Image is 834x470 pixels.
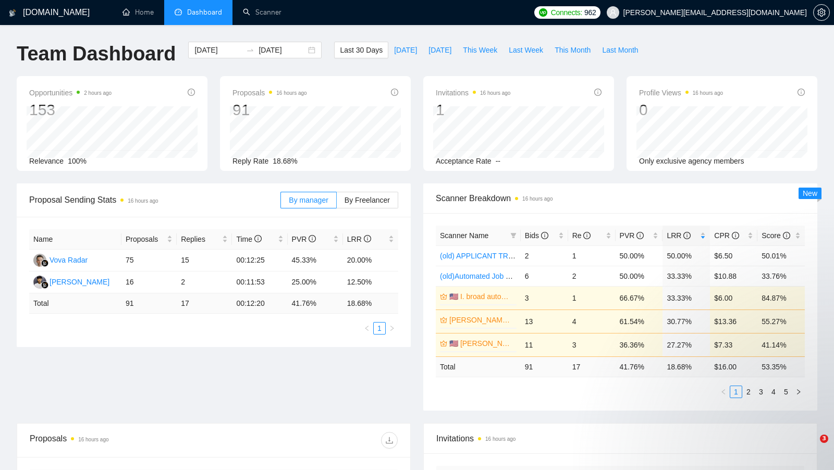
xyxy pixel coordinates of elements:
[388,42,423,58] button: [DATE]
[122,8,154,17] a: homeHome
[126,233,165,245] span: Proposals
[232,293,287,314] td: 00:12:20
[309,235,316,242] span: info-circle
[386,322,398,335] button: right
[799,435,824,460] iframe: Intercom live chat
[33,255,88,264] a: VRVova Radar
[820,435,828,443] span: 3
[394,44,417,56] span: [DATE]
[177,271,232,293] td: 2
[9,5,16,21] img: logo
[292,235,316,243] span: PVR
[813,4,830,21] button: setting
[29,157,64,165] span: Relevance
[68,157,87,165] span: 100%
[572,231,591,240] span: Re
[78,437,108,442] time: 16 hours ago
[584,7,596,18] span: 962
[480,90,510,96] time: 16 hours ago
[33,276,46,289] img: RT
[188,89,195,96] span: info-circle
[609,9,617,16] span: user
[541,232,548,239] span: info-circle
[440,272,529,280] a: (old)Automated Job Search
[361,322,373,335] button: left
[436,356,521,377] td: Total
[440,293,447,300] span: crown
[521,286,568,310] td: 3
[732,232,739,239] span: info-circle
[496,157,500,165] span: --
[361,322,373,335] li: Previous Page
[29,100,112,120] div: 153
[568,310,616,333] td: 4
[41,259,48,267] img: gigradar-bm.png
[29,86,112,99] span: Opportunities
[762,231,790,240] span: Score
[175,8,182,16] span: dashboard
[440,231,488,240] span: Scanner Name
[555,44,591,56] span: This Month
[347,235,371,243] span: LRR
[84,90,112,96] time: 2 hours ago
[436,157,492,165] span: Acceptance Rate
[289,196,328,204] span: By manager
[30,432,214,449] div: Proposals
[503,42,549,58] button: Last Week
[374,323,385,334] a: 1
[364,325,370,331] span: left
[50,254,88,266] div: Vova Radar
[187,8,222,17] span: Dashboard
[428,44,451,56] span: [DATE]
[508,228,519,243] span: filter
[813,8,830,17] a: setting
[440,316,447,324] span: crown
[693,90,723,96] time: 16 hours ago
[616,286,663,310] td: 66.67%
[29,293,121,314] td: Total
[449,338,514,349] a: 🇺🇸 [PERSON_NAME] [GEOGRAPHIC_DATA] (D)
[288,271,343,293] td: 25.00%
[389,325,395,331] span: right
[29,193,280,206] span: Proposal Sending Stats
[288,250,343,271] td: 45.33%
[616,356,663,377] td: 41.76 %
[463,44,497,56] span: This Week
[525,231,548,240] span: Bids
[436,432,804,445] span: Invitations
[121,250,177,271] td: 75
[639,100,723,120] div: 0
[449,291,514,302] a: 🇺🇸 I. broad automation US (D)
[345,196,390,204] span: By Freelancer
[232,100,307,120] div: 91
[602,44,638,56] span: Last Month
[259,44,306,56] input: End date
[436,100,510,120] div: 1
[436,86,510,99] span: Invitations
[814,8,829,17] span: setting
[243,8,281,17] a: searchScanner
[521,356,568,377] td: 91
[121,271,177,293] td: 16
[568,286,616,310] td: 1
[798,89,805,96] span: info-circle
[121,229,177,250] th: Proposals
[29,229,121,250] th: Name
[343,293,398,314] td: 18.68 %
[391,89,398,96] span: info-circle
[273,157,297,165] span: 18.68%
[485,436,516,442] time: 16 hours ago
[382,436,397,444] span: download
[33,254,46,267] img: VR
[194,44,242,56] input: Start date
[568,333,616,356] td: 3
[373,322,386,335] li: 1
[510,232,517,239] span: filter
[423,42,457,58] button: [DATE]
[639,86,723,99] span: Profile Views
[667,231,691,240] span: LRR
[683,232,691,239] span: info-circle
[616,333,663,356] td: 36.36%
[636,232,644,239] span: info-circle
[803,189,817,197] span: New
